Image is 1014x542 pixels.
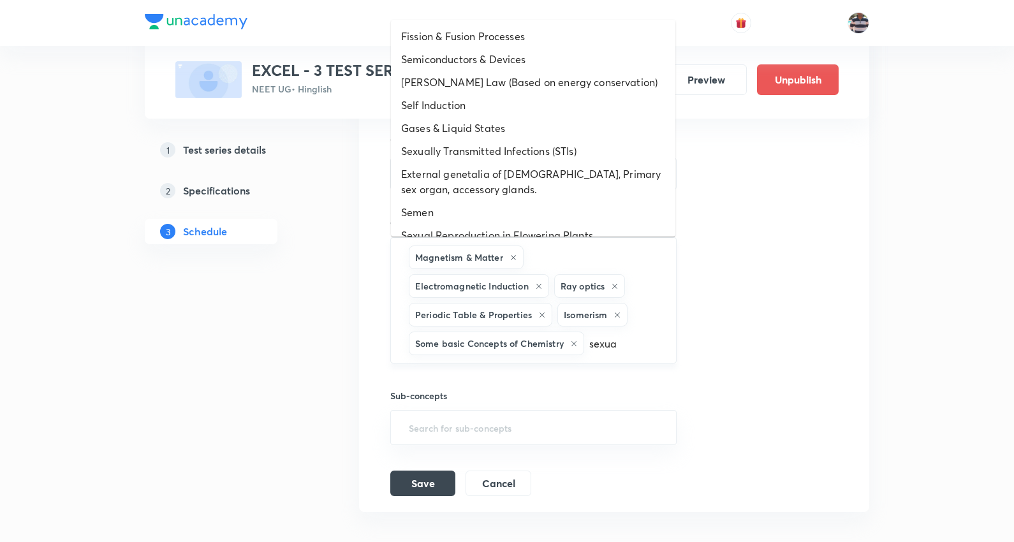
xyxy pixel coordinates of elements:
h3: EXCEL - 3 TEST SERIES KOTA [252,61,460,80]
img: jugraj singh [848,12,869,34]
li: External genetalia of [DEMOGRAPHIC_DATA], Primary sex organ, accessory glands. [391,163,675,201]
li: Fission & Fusion Processes [391,25,675,48]
p: 2 [160,183,175,198]
li: Gases & Liquid States [391,117,675,140]
h6: Ray optics [561,279,605,293]
h6: Electromagnetic Induction [415,279,529,293]
button: Save [390,471,455,496]
a: Company Logo [145,14,247,33]
h6: Isomerism [564,308,607,321]
h5: Schedule [183,224,227,239]
input: Search for sub-concepts [406,416,661,439]
h6: Some basic Concepts of Chemistry [415,337,564,350]
button: Close [669,299,672,302]
li: Self Induction [391,94,675,117]
li: Semiconductors & Devices [391,48,675,71]
button: avatar [731,13,751,33]
button: Cancel [466,471,531,496]
li: Sexual Reproduction in Flowering Plants [391,224,675,247]
p: 1 [160,142,175,157]
button: Unpublish [757,64,839,95]
p: NEET UG • Hinglish [252,82,460,96]
h6: Concepts [390,216,677,230]
li: Sexually Transmitted Infections (STIs) [391,140,675,163]
img: avatar [735,17,747,29]
img: Company Logo [145,14,247,29]
li: Semen [391,201,675,224]
h6: Periodic Table & Properties [415,308,532,321]
li: [PERSON_NAME] Law (Based on energy conservation) [391,71,675,94]
h6: Sub-concepts [390,389,677,402]
h5: Specifications [183,183,250,198]
img: fallback-thumbnail.png [175,61,242,98]
button: Preview [665,64,747,95]
h5: Test series details [183,142,266,157]
button: Open [669,427,672,429]
a: 1Test series details [145,137,318,163]
a: 2Specifications [145,178,318,203]
p: 3 [160,224,175,239]
h6: Magnetism & Matter [415,251,503,264]
h6: Venue [390,136,416,149]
